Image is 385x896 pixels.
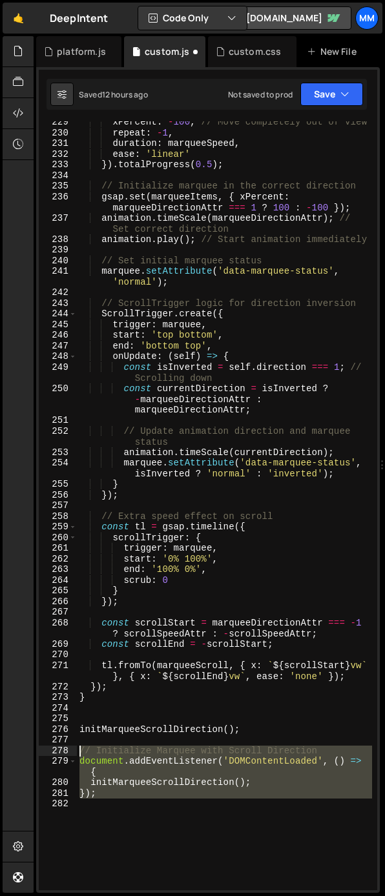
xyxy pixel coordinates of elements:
[39,138,77,149] div: 231
[39,351,77,362] div: 248
[39,533,77,544] div: 260
[39,746,77,757] div: 278
[39,181,77,192] div: 235
[39,788,77,799] div: 281
[39,777,77,788] div: 280
[39,309,77,320] div: 244
[39,596,77,607] div: 266
[39,287,77,298] div: 242
[39,213,77,234] div: 237
[355,6,379,30] a: mm
[39,500,77,511] div: 257
[39,639,77,650] div: 269
[39,724,77,735] div: 276
[39,341,77,352] div: 247
[307,45,361,58] div: New File
[39,692,77,703] div: 273
[39,330,77,341] div: 246
[145,45,189,58] div: custom.js
[39,447,77,458] div: 253
[39,159,77,170] div: 233
[39,575,77,586] div: 264
[39,511,77,522] div: 258
[39,320,77,331] div: 245
[39,607,77,618] div: 267
[39,543,77,554] div: 261
[39,149,77,160] div: 232
[3,3,34,34] a: 🤙
[39,554,77,565] div: 262
[39,703,77,714] div: 274
[39,117,77,128] div: 229
[235,6,351,30] a: [DOMAIN_NAME]
[57,45,106,58] div: platform.js
[39,245,77,256] div: 239
[39,266,77,287] div: 241
[39,170,77,181] div: 234
[39,682,77,693] div: 272
[102,89,148,100] div: 12 hours ago
[39,735,77,746] div: 277
[39,618,77,639] div: 268
[39,458,77,479] div: 254
[39,585,77,596] div: 265
[39,362,77,383] div: 249
[228,89,293,100] div: Not saved to prod
[138,6,247,30] button: Code Only
[39,128,77,139] div: 230
[39,522,77,533] div: 259
[39,383,77,416] div: 250
[79,89,148,100] div: Saved
[39,490,77,501] div: 256
[39,415,77,426] div: 251
[39,799,77,809] div: 282
[39,426,77,447] div: 252
[39,298,77,309] div: 243
[39,192,77,213] div: 236
[39,649,77,660] div: 270
[39,256,77,267] div: 240
[300,83,363,106] button: Save
[229,45,282,58] div: custom.css
[39,660,77,682] div: 271
[39,713,77,724] div: 275
[39,234,77,245] div: 238
[39,756,77,777] div: 279
[39,479,77,490] div: 255
[39,564,77,575] div: 263
[50,10,109,26] div: DeepIntent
